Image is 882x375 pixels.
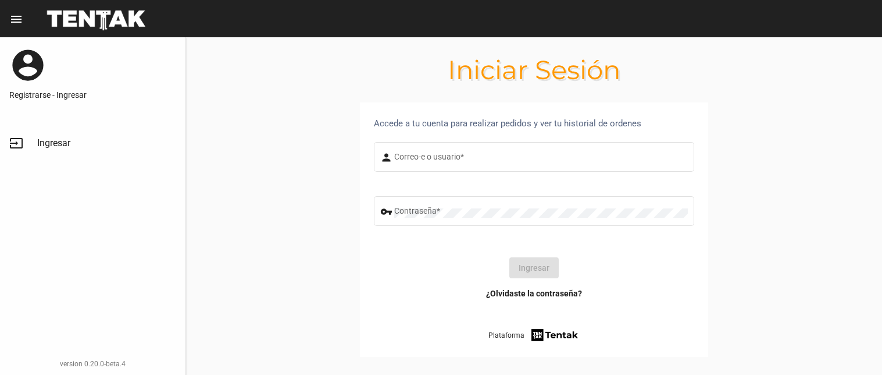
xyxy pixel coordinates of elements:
img: tentak-firm.png [530,327,580,343]
button: Ingresar [509,257,559,278]
mat-icon: menu [9,12,23,26]
a: ¿Olvidaste la contraseña? [486,288,582,299]
span: Ingresar [37,137,70,149]
mat-icon: input [9,136,23,150]
h1: Iniciar Sesión [186,61,882,79]
div: Accede a tu cuenta para realizar pedidos y ver tu historial de ordenes [374,116,694,130]
div: version 0.20.0-beta.4 [9,358,176,370]
a: Registrarse - Ingresar [9,89,176,101]
a: Plataforma [488,327,580,343]
mat-icon: person [380,151,394,165]
mat-icon: account_circle [9,47,47,84]
span: Plataforma [488,330,524,341]
mat-icon: vpn_key [380,205,394,219]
